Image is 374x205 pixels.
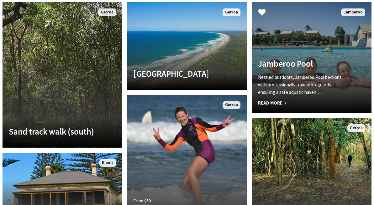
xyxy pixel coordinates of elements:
[134,69,223,79] h4: [GEOGRAPHIC_DATA]
[258,74,347,96] p: Nestled outdoors, Jamberoo Pool beckons with professionally trained lifeguards ensuring a safe aq...
[3,2,122,148] a: Sand track walk (south) Gerroa
[341,8,365,16] span: Jamberoo
[134,197,151,204] span: From $50
[258,59,347,69] h4: Jamberoo Pool
[252,2,371,113] a: Jamberoo Pool Nestled outdoors, Jamberoo Pool beckons with professionally trained lifeguards ensu...
[9,126,98,136] h4: Sand track walk (south)
[223,8,240,16] span: Gerroa
[99,159,116,167] span: Kiama
[347,124,365,132] span: Gerroa
[252,2,272,23] button: Click to Favourite Jamberoo Pool
[223,101,240,109] span: Gerroa
[98,8,116,16] span: Gerroa
[258,99,347,107] span: Read More
[127,2,247,90] a: [GEOGRAPHIC_DATA] Gerroa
